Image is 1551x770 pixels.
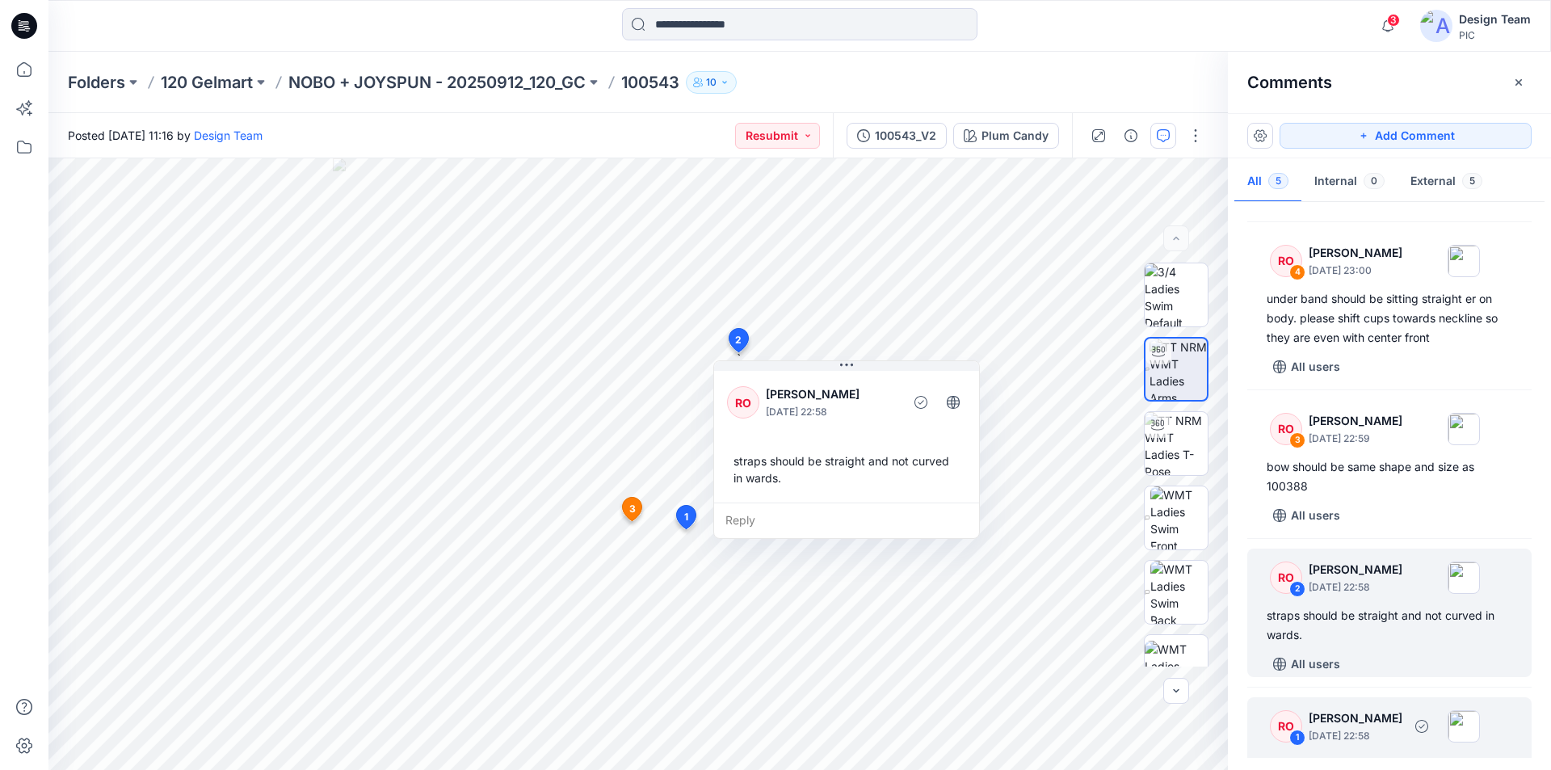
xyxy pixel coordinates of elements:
[727,446,966,493] div: straps should be straight and not curved in wards.
[1309,431,1402,447] p: [DATE] 22:59
[1291,506,1340,525] p: All users
[1267,503,1347,528] button: All users
[1234,162,1301,203] button: All
[1289,730,1305,746] div: 1
[1268,173,1288,189] span: 5
[1150,339,1207,400] img: TT NRM WMT Ladies Arms Down
[1280,123,1532,149] button: Add Comment
[1364,173,1385,189] span: 0
[1309,709,1402,728] p: [PERSON_NAME]
[714,503,979,538] div: Reply
[621,71,679,94] p: 100543
[1289,264,1305,280] div: 4
[1291,654,1340,674] p: All users
[1267,606,1512,645] div: straps should be straight and not curved in wards.
[1270,245,1302,277] div: RO
[288,71,586,94] a: NOBO + JOYSPUN - 20250912_120_GC
[1309,560,1402,579] p: [PERSON_NAME]
[1267,651,1347,677] button: All users
[1309,411,1402,431] p: [PERSON_NAME]
[766,404,897,420] p: [DATE] 22:58
[1420,10,1452,42] img: avatar
[1145,263,1208,326] img: 3/4 Ladies Swim Default
[1247,73,1332,92] h2: Comments
[847,123,947,149] button: 100543_V2
[727,386,759,419] div: RO
[629,502,636,516] span: 3
[1459,29,1531,41] div: PIC
[1267,289,1512,347] div: under band should be sitting straight er on body. please shift cups towards neckline so they are ...
[161,71,253,94] a: 120 Gelmart
[1150,486,1208,549] img: WMT Ladies Swim Front
[1309,263,1402,279] p: [DATE] 23:00
[875,127,936,145] div: 100543_V2
[194,128,263,142] a: Design Team
[1270,413,1302,445] div: RO
[1398,162,1495,203] button: External
[1289,432,1305,448] div: 3
[953,123,1059,149] button: Plum Candy
[1309,579,1402,595] p: [DATE] 22:58
[1459,10,1531,29] div: Design Team
[1301,162,1398,203] button: Internal
[1289,581,1305,597] div: 2
[1118,123,1144,149] button: Details
[766,385,897,404] p: [PERSON_NAME]
[1267,457,1512,496] div: bow should be same shape and size as 100388
[1270,562,1302,594] div: RO
[686,71,737,94] button: 10
[1387,14,1400,27] span: 3
[981,127,1049,145] div: Plum Candy
[1462,173,1482,189] span: 5
[684,510,688,524] span: 1
[1291,357,1340,377] p: All users
[1270,710,1302,743] div: RO
[1309,243,1402,263] p: [PERSON_NAME]
[1150,561,1208,624] img: WMT Ladies Swim Back
[735,333,742,347] span: 2
[68,71,125,94] a: Folders
[68,127,263,144] span: Posted [DATE] 11:16 by
[1267,354,1347,380] button: All users
[706,74,717,91] p: 10
[1145,641,1208,692] img: WMT Ladies Swim Left
[1145,412,1208,475] img: TT NRM WMT Ladies T-Pose
[1309,728,1402,744] p: [DATE] 22:58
